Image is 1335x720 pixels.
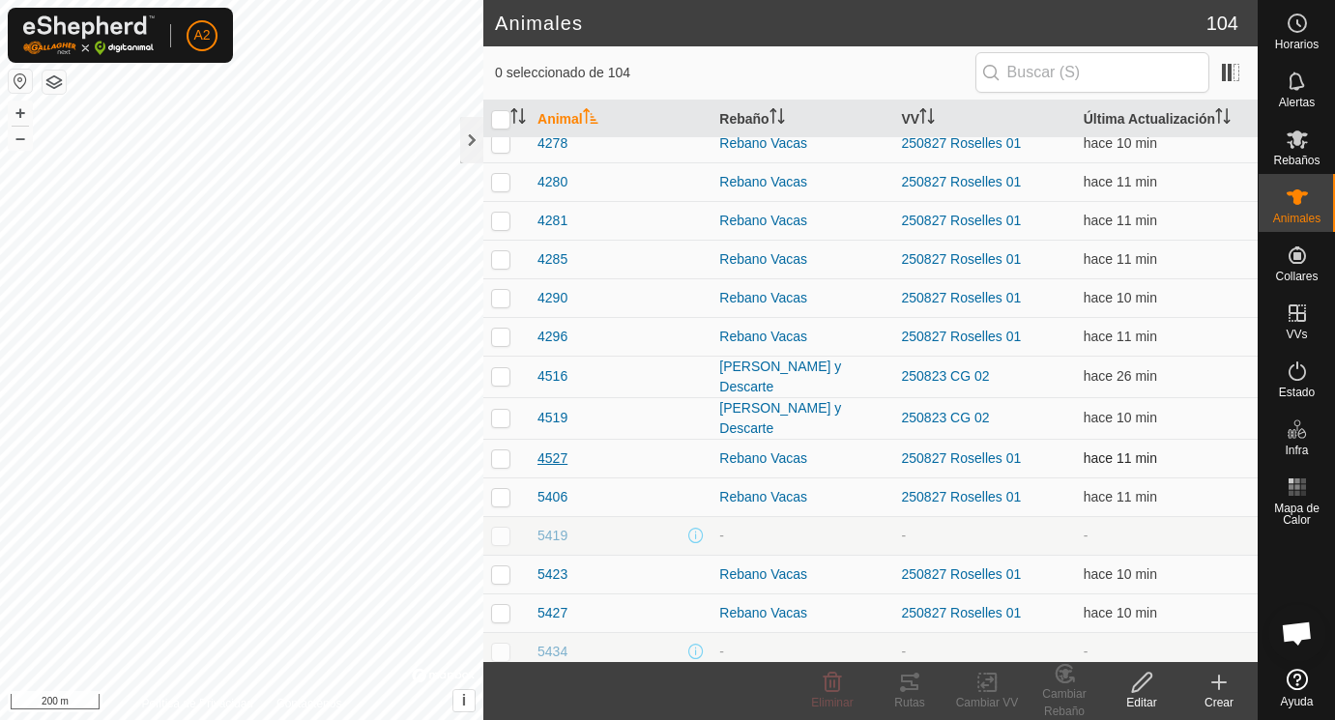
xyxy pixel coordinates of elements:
[1084,329,1157,344] span: 27 ago 2025, 20:51
[276,695,341,712] a: Contáctenos
[902,450,1022,466] a: 250827 Roselles 01
[537,408,567,428] span: 4519
[1084,135,1157,151] span: 27 ago 2025, 20:51
[719,357,885,397] div: [PERSON_NAME] y Descarte
[1084,213,1157,228] span: 27 ago 2025, 20:50
[902,251,1022,267] a: 250827 Roselles 01
[719,448,885,469] div: Rebano Vacas
[1259,661,1335,715] a: Ayuda
[453,690,475,711] button: i
[537,249,567,270] span: 4285
[495,63,975,83] span: 0 seleccionado de 104
[902,489,1022,504] a: 250827 Roselles 01
[1180,694,1258,711] div: Crear
[537,448,567,469] span: 4527
[902,290,1022,305] a: 250827 Roselles 01
[1279,387,1315,398] span: Estado
[1103,694,1180,711] div: Editar
[719,133,885,154] div: Rebano Vacas
[719,487,885,507] div: Rebano Vacas
[902,410,990,425] a: 250823 CG 02
[711,101,893,138] th: Rebaño
[1084,410,1157,425] span: 27 ago 2025, 20:51
[719,564,885,585] div: Rebano Vacas
[902,213,1022,228] a: 250827 Roselles 01
[1285,445,1308,456] span: Infra
[719,398,885,439] div: [PERSON_NAME] y Descarte
[902,174,1022,189] a: 250827 Roselles 01
[537,366,567,387] span: 4516
[1084,566,1157,582] span: 27 ago 2025, 20:52
[1084,644,1088,659] span: -
[1275,39,1319,50] span: Horarios
[769,111,785,127] p-sorticon: Activar para ordenar
[537,487,567,507] span: 5406
[902,329,1022,344] a: 250827 Roselles 01
[537,133,567,154] span: 4278
[142,695,253,712] a: Política de Privacidad
[1084,450,1157,466] span: 27 ago 2025, 20:51
[1281,696,1314,707] span: Ayuda
[719,172,885,192] div: Rebano Vacas
[902,528,907,543] app-display-virtual-paddock-transition: -
[1084,528,1088,543] span: -
[894,101,1076,138] th: VV
[719,288,885,308] div: Rebano Vacas
[1275,271,1318,282] span: Collares
[1215,111,1231,127] p-sorticon: Activar para ordenar
[719,327,885,347] div: Rebano Vacas
[1076,101,1258,138] th: Última Actualización
[537,172,567,192] span: 4280
[9,127,32,150] button: –
[1268,604,1326,662] a: Ouvrir le chat
[495,12,1206,35] h2: Animales
[1273,213,1320,224] span: Animales
[537,564,567,585] span: 5423
[9,70,32,93] button: Restablecer Mapa
[43,71,66,94] button: Capas del Mapa
[1084,489,1157,504] span: 27 ago 2025, 20:51
[1206,9,1238,38] span: 104
[902,566,1022,582] a: 250827 Roselles 01
[719,603,885,623] div: Rebano Vacas
[902,605,1022,620] a: 250827 Roselles 01
[719,211,885,231] div: Rebano Vacas
[719,526,885,546] div: -
[9,101,32,125] button: +
[1026,685,1103,720] div: Cambiar Rebaño
[811,696,853,709] span: Eliminar
[193,25,210,45] span: A2
[902,368,990,384] a: 250823 CG 02
[23,15,155,55] img: Logo Gallagher
[537,603,567,623] span: 5427
[537,642,567,662] span: 5434
[1273,155,1320,166] span: Rebaños
[919,111,935,127] p-sorticon: Activar para ordenar
[719,249,885,270] div: Rebano Vacas
[1084,368,1157,384] span: 27 ago 2025, 20:36
[1084,251,1157,267] span: 27 ago 2025, 20:51
[537,526,567,546] span: 5419
[462,692,466,708] span: i
[1084,174,1157,189] span: 27 ago 2025, 20:50
[1286,329,1307,340] span: VVs
[537,288,567,308] span: 4290
[537,327,567,347] span: 4296
[719,642,885,662] div: -
[871,694,948,711] div: Rutas
[902,135,1022,151] a: 250827 Roselles 01
[1263,503,1330,526] span: Mapa de Calor
[948,694,1026,711] div: Cambiar VV
[510,111,526,127] p-sorticon: Activar para ordenar
[583,111,598,127] p-sorticon: Activar para ordenar
[1279,97,1315,108] span: Alertas
[530,101,711,138] th: Animal
[1084,605,1157,620] span: 27 ago 2025, 20:52
[975,52,1209,93] input: Buscar (S)
[537,211,567,231] span: 4281
[902,644,907,659] app-display-virtual-paddock-transition: -
[1084,290,1157,305] span: 27 ago 2025, 20:51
